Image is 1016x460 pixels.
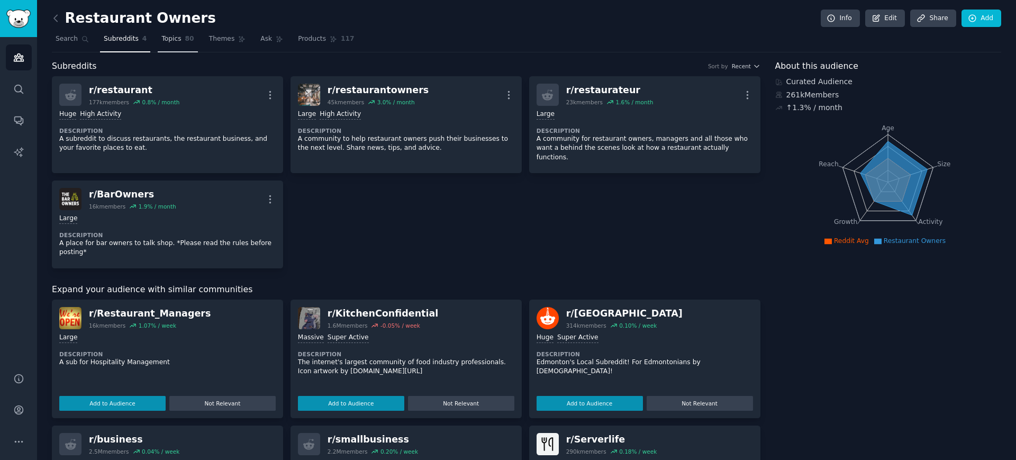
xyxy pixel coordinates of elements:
[298,350,514,358] dt: Description
[775,60,858,73] span: About this audience
[937,160,950,167] tspan: Size
[59,110,76,120] div: Huge
[142,98,179,106] div: 0.8 % / month
[52,181,283,268] a: BarOwnersr/BarOwners16kmembers1.9% / monthLargeDescriptionA place for bar owners to talk shop. *P...
[328,307,438,320] div: r/ KitchenConfidential
[647,396,753,411] button: Not Relevant
[819,160,839,167] tspan: Reach
[615,98,653,106] div: 1.6 % / month
[59,214,77,224] div: Large
[294,31,358,52] a: Products117
[80,110,121,120] div: High Activity
[408,396,514,411] button: Not Relevant
[52,60,97,73] span: Subreddits
[320,110,361,120] div: High Activity
[89,322,125,329] div: 16k members
[257,31,287,52] a: Ask
[52,76,283,173] a: r/restaurant177kmembers0.8% / monthHugeHigh ActivityDescriptionA subreddit to discuss restaurants...
[59,333,77,343] div: Large
[566,448,606,455] div: 290k members
[56,34,78,44] span: Search
[537,134,753,163] p: A community for restaurant owners, managers and all those who want a behind the scenes look at ho...
[298,333,324,343] div: Massive
[865,10,905,28] a: Edit
[298,358,514,376] p: The internet's largest community of food industry professionals. Icon artwork by [DOMAIN_NAME][URL]
[142,34,147,44] span: 4
[298,307,320,329] img: KitchenConfidential
[89,448,129,455] div: 2.5M members
[786,102,842,113] div: ↑ 1.3 % / month
[537,307,559,329] img: Edmonton
[298,396,404,411] button: Add to Audience
[89,188,176,201] div: r/ BarOwners
[59,350,276,358] dt: Description
[328,98,364,106] div: 45k members
[52,10,216,27] h2: Restaurant Owners
[6,10,31,28] img: GummySearch logo
[205,31,250,52] a: Themes
[89,203,125,210] div: 16k members
[775,76,1002,87] div: Curated Audience
[537,127,753,134] dt: Description
[380,322,420,329] div: -0.05 % / week
[380,448,418,455] div: 0.20 % / week
[834,237,869,245] span: Reddit Avg
[185,34,194,44] span: 80
[89,433,179,446] div: r/ business
[298,127,514,134] dt: Description
[732,62,751,70] span: Recent
[298,134,514,153] p: A community to help restaurant owners push their businesses to the next level. Share news, tips, ...
[52,283,252,296] span: Expand your audience with similar communities
[537,358,753,376] p: Edmonton's Local Subreddit! For Edmontonians by [DEMOGRAPHIC_DATA]!
[557,333,598,343] div: Super Active
[537,110,555,120] div: Large
[537,396,643,411] button: Add to Audience
[298,34,326,44] span: Products
[59,396,166,411] button: Add to Audience
[821,10,860,28] a: Info
[169,396,276,411] button: Not Relevant
[328,84,429,97] div: r/ restaurantowners
[708,62,728,70] div: Sort by
[918,218,942,226] tspan: Activity
[142,448,179,455] div: 0.04 % / week
[59,231,276,239] dt: Description
[566,322,606,329] div: 314k members
[619,322,657,329] div: 0.10 % / week
[59,127,276,134] dt: Description
[566,84,654,97] div: r/ restaurateur
[537,433,559,455] img: Serverlife
[291,76,522,173] a: restaurantownersr/restaurantowners45kmembers3.0% / monthLargeHigh ActivityDescriptionA community ...
[341,34,355,44] span: 117
[882,124,894,132] tspan: Age
[732,62,760,70] button: Recent
[158,31,197,52] a: Topics80
[298,110,316,120] div: Large
[328,322,368,329] div: 1.6M members
[59,358,276,367] p: A sub for Hospitality Management
[566,433,657,446] div: r/ Serverlife
[104,34,139,44] span: Subreddits
[59,307,81,329] img: Restaurant_Managers
[139,203,176,210] div: 1.9 % / month
[100,31,150,52] a: Subreddits4
[619,448,657,455] div: 0.18 % / week
[566,307,683,320] div: r/ [GEOGRAPHIC_DATA]
[775,89,1002,101] div: 261k Members
[209,34,235,44] span: Themes
[377,98,415,106] div: 3.0 % / month
[537,350,753,358] dt: Description
[328,333,369,343] div: Super Active
[834,218,857,226] tspan: Growth
[961,10,1001,28] a: Add
[139,322,176,329] div: 1.07 % / week
[328,433,418,446] div: r/ smallbusiness
[298,84,320,106] img: restaurantowners
[884,237,946,245] span: Restaurant Owners
[161,34,181,44] span: Topics
[59,188,81,210] img: BarOwners
[89,84,179,97] div: r/ restaurant
[328,448,368,455] div: 2.2M members
[52,31,93,52] a: Search
[529,76,760,173] a: r/restaurateur23kmembers1.6% / monthLargeDescriptionA community for restaurant owners, managers a...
